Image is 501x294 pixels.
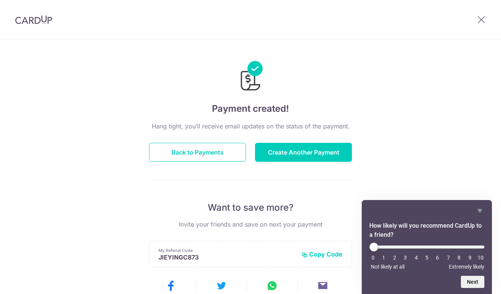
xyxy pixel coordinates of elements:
div: How likely will you recommend CardUp to a friend? Select an option from 0 to 10, with 0 being Not... [369,206,484,288]
button: Next question [461,276,484,288]
li: 7 [445,255,452,261]
button: Hide survey [475,206,484,215]
img: Payments [238,61,263,93]
li: 2 [391,255,398,261]
button: Create Another Payment [255,143,352,162]
span: Extremely likely [449,264,484,270]
li: 0 [369,255,377,261]
li: 1 [380,255,387,261]
li: 4 [412,255,420,261]
button: Copy Code [302,250,342,258]
li: 6 [434,255,441,261]
img: CardUp [15,15,52,24]
p: Want to save more? [149,202,352,214]
li: 9 [466,255,474,261]
p: My Referral Code [159,247,296,253]
p: JIEYINGC873 [159,253,296,261]
p: Invite your friends and save on next your payment [149,220,352,229]
h2: How likely will you recommend CardUp to a friend? Select an option from 0 to 10, with 0 being Not... [369,221,484,239]
button: Back to Payments [149,143,246,162]
li: 5 [423,255,431,261]
p: Hang tight, you’ll receive email updates on the status of the payment. [149,122,352,131]
li: 8 [455,255,463,261]
div: How likely will you recommend CardUp to a friend? Select an option from 0 to 10, with 0 being Not... [369,242,484,270]
span: Not likely at all [371,264,405,270]
h4: Payment created! [149,102,352,116]
li: 10 [477,255,484,261]
li: 3 [401,255,409,261]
